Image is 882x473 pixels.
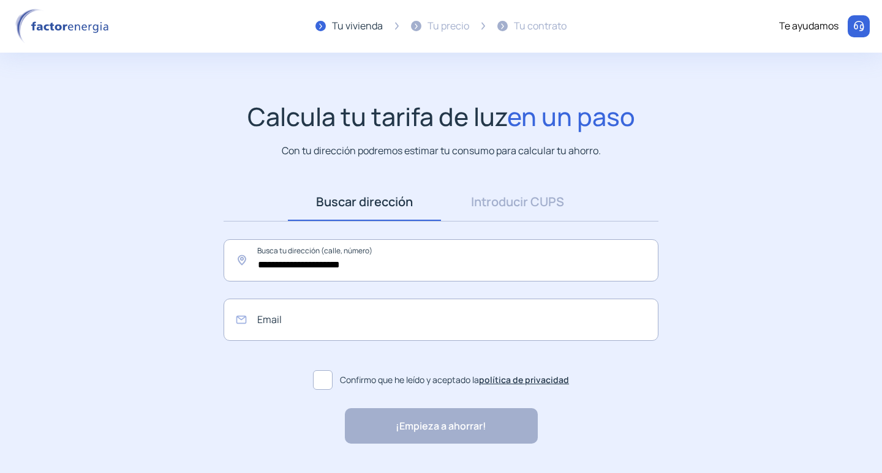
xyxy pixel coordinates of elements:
p: Con tu dirección podremos estimar tu consumo para calcular tu ahorro. [282,143,601,158]
a: Buscar dirección [288,183,441,221]
img: llamar [853,20,865,32]
span: Confirmo que he leído y aceptado la [340,373,569,387]
div: Tu precio [428,18,469,34]
a: política de privacidad [479,374,569,385]
span: en un paso [507,99,635,133]
div: Tu contrato [514,18,567,34]
h1: Calcula tu tarifa de luz [247,102,635,132]
img: logo factor [12,9,116,44]
a: Introducir CUPS [441,183,594,221]
div: Te ayudamos [779,18,839,34]
div: Tu vivienda [332,18,383,34]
